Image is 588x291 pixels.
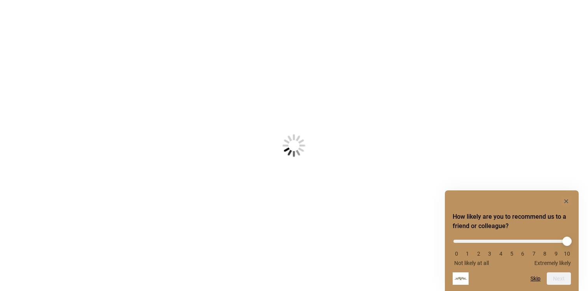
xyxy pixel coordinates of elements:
li: 8 [541,251,549,257]
li: 4 [497,251,505,257]
div: How likely are you to recommend us to a friend or colleague? Select an option from 0 to 10, with ... [453,234,571,266]
button: Next question [547,272,571,285]
h2: How likely are you to recommend us to a friend or colleague? Select an option from 0 to 10, with ... [453,212,571,231]
li: 1 [464,251,471,257]
li: 10 [563,251,571,257]
span: Not likely at all [454,260,489,266]
button: Skip [530,275,541,282]
li: 9 [552,251,560,257]
li: 7 [530,251,538,257]
button: Hide survey [562,197,571,206]
img: Loading [244,96,344,195]
li: 6 [519,251,527,257]
li: 3 [486,251,493,257]
span: Extremely likely [534,260,571,266]
li: 0 [453,251,460,257]
li: 2 [475,251,483,257]
div: How likely are you to recommend us to a friend or colleague? Select an option from 0 to 10, with ... [453,197,571,285]
li: 5 [508,251,516,257]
